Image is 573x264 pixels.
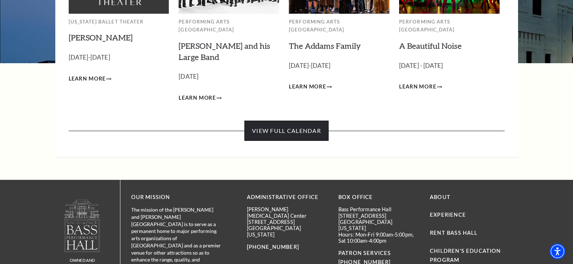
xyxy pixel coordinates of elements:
a: View Full Calendar [244,121,329,141]
p: [STREET_ADDRESS] [247,219,328,225]
p: [STREET_ADDRESS] [338,213,419,219]
a: Learn More The Addams Family [289,82,332,91]
p: [DATE] - [DATE] [399,61,500,71]
a: Learn More Peter Pan [69,74,112,83]
p: OUR MISSION [131,193,222,202]
span: Learn More [179,94,216,103]
span: Learn More [69,74,106,83]
p: [GEOGRAPHIC_DATA][US_STATE] [247,225,328,238]
a: Children's Education Program [430,248,501,263]
span: Learn More [289,82,326,91]
a: [PERSON_NAME] [69,33,133,42]
a: [PERSON_NAME] and his Large Band [179,41,270,62]
a: Rent Bass Hall [430,230,478,236]
p: Performing Arts [GEOGRAPHIC_DATA] [289,18,389,34]
p: Bass Performance Hall [338,206,419,212]
p: Hours: Mon-Fri 9:00am-5:00pm, Sat 10:00am-4:00pm [338,231,419,244]
p: [DATE] [179,72,279,82]
a: The Addams Family [289,41,361,51]
p: [GEOGRAPHIC_DATA][US_STATE] [338,219,419,231]
a: Learn More Lyle Lovett and his Large Band [179,94,222,103]
p: [DATE]-[DATE] [69,52,169,63]
a: A Beautiful Noise [399,41,462,51]
a: About [430,194,450,200]
p: [US_STATE] Ballet Theater [69,18,169,26]
p: Performing Arts [GEOGRAPHIC_DATA] [399,18,500,34]
p: BOX OFFICE [338,193,419,202]
p: [PERSON_NAME][MEDICAL_DATA] Center [247,206,328,219]
img: owned and operated by Performing Arts Fort Worth, A NOT-FOR-PROFIT 501(C)3 ORGANIZATION [64,199,101,252]
a: Experience [430,212,466,218]
p: Performing Arts [GEOGRAPHIC_DATA] [179,18,279,34]
a: Learn More A Beautiful Noise [399,82,442,91]
div: Accessibility Menu [550,243,565,259]
span: Learn More [399,82,436,91]
p: [PHONE_NUMBER] [247,243,328,252]
p: Administrative Office [247,193,328,202]
p: [DATE]-[DATE] [289,61,389,71]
